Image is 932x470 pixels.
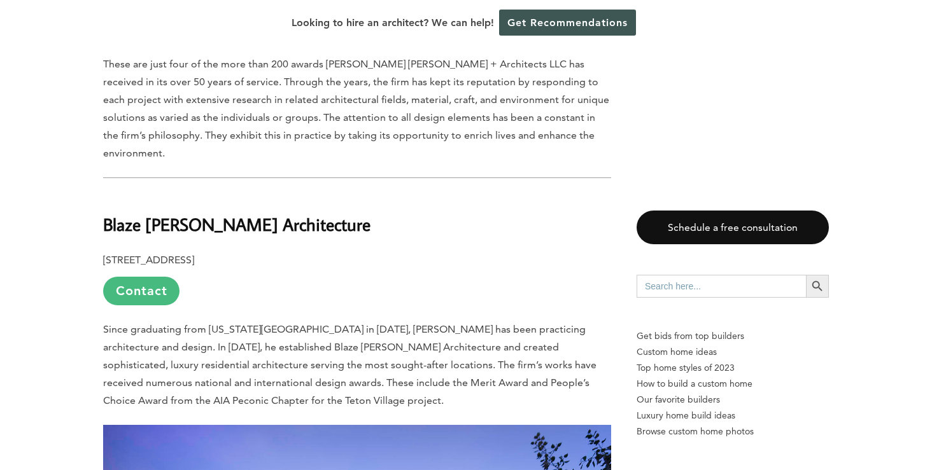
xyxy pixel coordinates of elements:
a: Schedule a free consultation [637,211,829,244]
b: [STREET_ADDRESS] [103,254,194,266]
span: Since graduating from [US_STATE][GEOGRAPHIC_DATA] in [DATE], [PERSON_NAME] has been practicing ar... [103,323,597,406]
a: Contact [103,277,180,305]
a: Luxury home build ideas [637,408,829,424]
a: Top home styles of 2023 [637,360,829,376]
a: Browse custom home photos [637,424,829,439]
input: Search here... [637,275,806,298]
a: Custom home ideas [637,344,829,360]
a: Get Recommendations [499,10,636,36]
a: How to build a custom home [637,376,829,392]
b: Blaze [PERSON_NAME] Architecture [103,213,371,235]
svg: Search [810,279,824,293]
p: Get bids from top builders [637,328,829,344]
a: Our favorite builders [637,392,829,408]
